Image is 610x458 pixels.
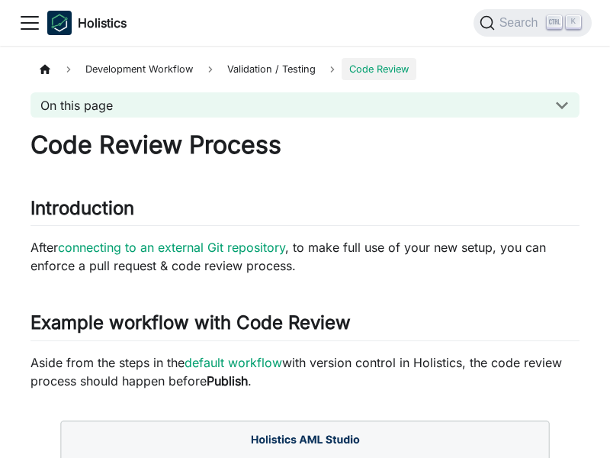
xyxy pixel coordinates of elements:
a: connecting to an external Git repository [58,240,285,255]
h2: Example workflow with Code Review [30,311,579,340]
button: Toggle navigation bar [18,11,41,34]
h1: Code Review Process [30,130,579,160]
p: After , to make full use of your new setup, you can enforce a pull request & code review process. [30,238,579,275]
a: Home page [30,58,59,80]
b: Holistics [78,14,127,32]
strong: Publish [207,373,248,389]
nav: Breadcrumbs [30,58,579,80]
p: Aside from the steps in the with version control in Holistics, the code review process should hap... [30,353,579,390]
h2: Introduction [30,197,579,226]
a: HolisticsHolistics [47,11,127,35]
span: Search [495,16,547,30]
button: On this page [30,92,579,118]
kbd: K [566,15,581,29]
img: Holistics [47,11,72,35]
span: Development Workflow [78,58,201,80]
button: Search (Ctrl+K) [474,9,592,37]
span: Code Review [342,58,416,80]
a: default workflow [185,355,282,370]
span: Validation / Testing [220,58,323,80]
